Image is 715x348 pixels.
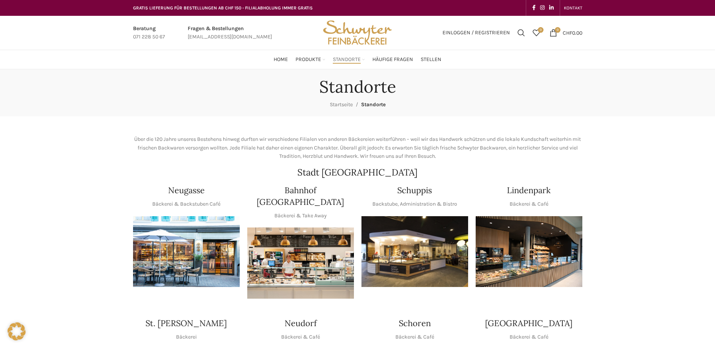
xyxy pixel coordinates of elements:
span: GRATIS LIEFERUNG FÜR BESTELLUNGEN AB CHF 150 - FILIALABHOLUNG IMMER GRATIS [133,5,313,11]
img: 150130-Schwyter-013 [361,216,468,287]
a: Einloggen / Registrieren [439,25,514,40]
span: Standorte [333,56,361,63]
div: 1 / 1 [133,216,240,287]
a: Häufige Fragen [372,52,413,67]
p: Bäckerei & Take Away [274,212,327,220]
span: Produkte [295,56,321,63]
p: Bäckerei & Café [395,333,434,341]
span: KONTAKT [564,5,582,11]
div: 1 / 1 [476,216,582,287]
p: Über die 120 Jahre unseres Bestehens hinweg durften wir verschiedene Filialen von anderen Bäckere... [133,135,582,160]
span: 0 [538,27,544,33]
span: 0 [555,27,560,33]
bdi: 0.00 [563,29,582,36]
a: Linkedin social link [547,3,556,13]
a: Instagram social link [538,3,547,13]
div: Main navigation [129,52,586,67]
a: Infobox link [133,24,165,41]
a: Site logo [320,29,394,35]
h1: Standorte [319,77,396,97]
div: Meine Wunschliste [529,25,544,40]
h2: Stadt [GEOGRAPHIC_DATA] [133,168,582,177]
span: Stellen [421,56,441,63]
a: KONTAKT [564,0,582,15]
div: Secondary navigation [560,0,586,15]
a: Standorte [333,52,365,67]
div: 1 / 1 [247,227,354,299]
p: Bäckerei & Backstuben Café [152,200,220,208]
h4: Schoren [399,317,431,329]
h4: Neudorf [285,317,317,329]
div: 1 / 1 [361,216,468,287]
img: 017-e1571925257345 [476,216,582,287]
img: Bäckerei Schwyter [320,16,394,50]
p: Bäckerei & Café [281,333,320,341]
p: Bäckerei [176,333,197,341]
a: Home [274,52,288,67]
a: Produkte [295,52,325,67]
span: CHF [563,29,572,36]
span: Home [274,56,288,63]
a: 0 CHF0.00 [546,25,586,40]
img: Bahnhof St. Gallen [247,227,354,299]
a: Infobox link [188,24,272,41]
a: Suchen [514,25,529,40]
a: 0 [529,25,544,40]
h4: Schuppis [397,185,432,196]
p: Bäckerei & Café [510,333,548,341]
h4: Bahnhof [GEOGRAPHIC_DATA] [247,185,354,208]
h4: [GEOGRAPHIC_DATA] [485,317,573,329]
h4: St. [PERSON_NAME] [145,317,227,329]
a: Facebook social link [530,3,538,13]
h4: Lindenpark [507,185,551,196]
h4: Neugasse [168,185,205,196]
span: Häufige Fragen [372,56,413,63]
a: Stellen [421,52,441,67]
p: Bäckerei & Café [510,200,548,208]
img: Neugasse [133,216,240,287]
span: Einloggen / Registrieren [442,30,510,35]
p: Backstube, Administration & Bistro [372,200,457,208]
a: Startseite [330,101,353,108]
span: Standorte [361,101,386,108]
